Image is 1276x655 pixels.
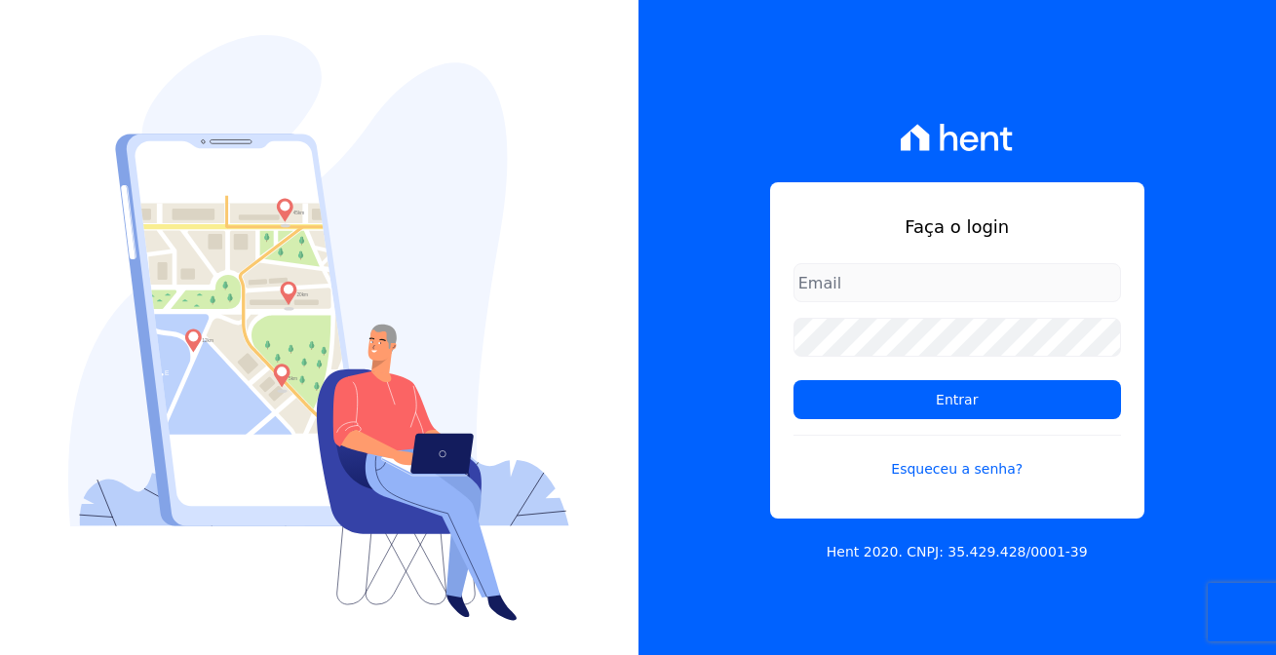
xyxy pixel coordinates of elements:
[793,435,1121,480] a: Esqueceu a senha?
[827,542,1088,562] p: Hent 2020. CNPJ: 35.429.428/0001-39
[68,35,569,621] img: Login
[793,263,1121,302] input: Email
[793,213,1121,240] h1: Faça o login
[793,380,1121,419] input: Entrar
